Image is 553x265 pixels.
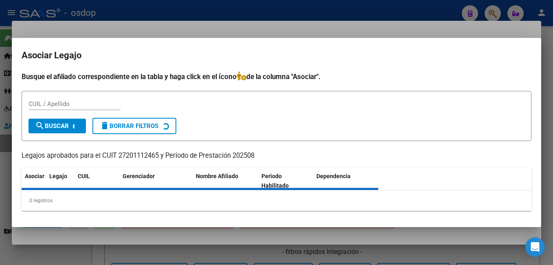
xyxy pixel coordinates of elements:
[196,173,238,179] span: Nombre Afiliado
[313,168,379,194] datatable-header-cell: Dependencia
[22,48,531,63] h2: Asociar Legajo
[25,173,44,179] span: Asociar
[22,71,531,82] h4: Busque el afiliado correspondiente en la tabla y haga click en el ícono de la columna "Asociar".
[22,151,531,161] p: Legajos aprobados para el CUIT 27201112465 y Período de Prestación 202508
[258,168,313,194] datatable-header-cell: Periodo Habilitado
[261,173,289,189] span: Periodo Habilitado
[78,173,90,179] span: CUIL
[100,122,158,130] span: Borrar Filtros
[35,122,69,130] span: Buscar
[46,168,75,194] datatable-header-cell: Legajo
[22,190,531,211] div: 0 registros
[100,121,110,130] mat-icon: delete
[123,173,155,179] span: Gerenciador
[75,168,119,194] datatable-header-cell: CUIL
[22,168,46,194] datatable-header-cell: Asociar
[49,173,67,179] span: Legajo
[29,119,86,133] button: Buscar
[119,168,193,194] datatable-header-cell: Gerenciador
[193,168,258,194] datatable-header-cell: Nombre Afiliado
[525,237,545,257] div: Open Intercom Messenger
[92,118,176,134] button: Borrar Filtros
[316,173,351,179] span: Dependencia
[35,121,45,130] mat-icon: search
